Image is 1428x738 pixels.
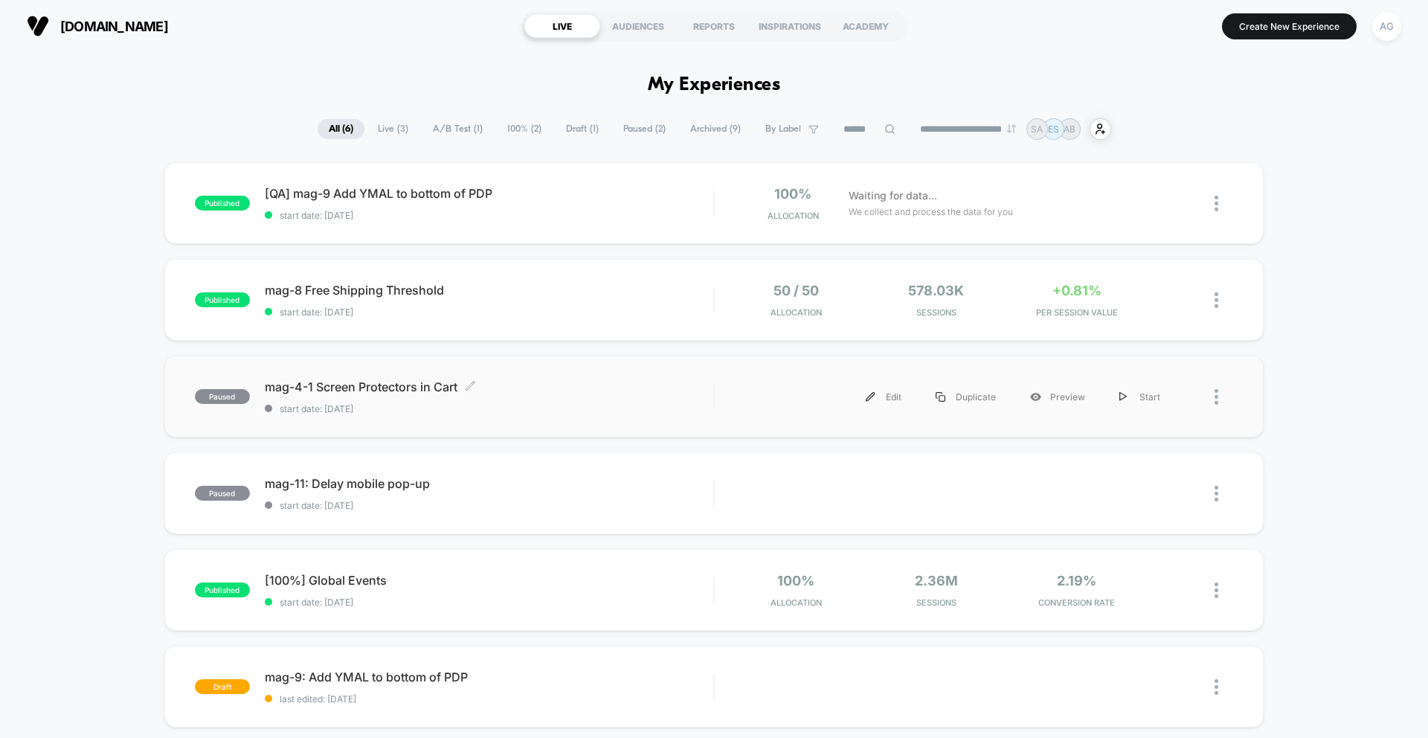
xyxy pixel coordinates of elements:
span: mag-8 Free Shipping Threshold [265,283,713,298]
span: mag-4-1 Screen Protectors in Cart [265,379,713,394]
span: PER SESSION VALUE [1010,307,1143,318]
div: Edit [849,380,919,414]
button: AG [1368,11,1406,42]
span: Sessions [870,597,1003,608]
span: +0.81% [1052,283,1101,298]
span: 100% [777,573,814,588]
span: 100% [774,186,811,202]
span: [100%] Global Events [265,573,713,588]
span: draft [195,679,250,694]
span: paused [195,486,250,501]
div: Start [1102,380,1177,414]
span: start date: [DATE] [265,500,713,511]
div: AG [1372,12,1401,41]
span: start date: [DATE] [265,403,713,414]
h1: My Experiences [648,74,781,96]
div: REPORTS [676,14,752,38]
span: A/B Test ( 1 ) [422,119,494,139]
img: end [1007,124,1016,133]
span: Live ( 3 ) [367,119,419,139]
div: Duplicate [919,380,1013,414]
button: Create New Experience [1222,13,1357,39]
span: start date: [DATE] [265,210,713,221]
span: start date: [DATE] [265,597,713,608]
span: Waiting for data... [849,187,937,204]
p: AB [1064,123,1075,135]
span: mag-11: Delay mobile pop-up [265,476,713,491]
span: 2.19% [1057,573,1096,588]
span: Allocation [771,597,822,608]
div: ACADEMY [828,14,904,38]
span: [DOMAIN_NAME] [60,19,168,34]
span: mag-9: Add YMAL to bottom of PDP [265,670,713,684]
img: close [1215,292,1218,308]
span: published [195,292,250,307]
p: SA [1031,123,1043,135]
span: We collect and process the data for you [849,205,1013,219]
img: menu [1119,392,1127,402]
span: 578.03k [908,283,964,298]
span: Paused ( 2 ) [612,119,677,139]
span: Sessions [870,307,1003,318]
div: AUDIENCES [600,14,676,38]
div: Preview [1013,380,1102,414]
span: published [195,196,250,211]
span: published [195,583,250,597]
button: [DOMAIN_NAME] [22,14,173,38]
span: [QA] mag-9 Add YMAL to bottom of PDP [265,186,713,201]
img: close [1215,389,1218,405]
span: paused [195,389,250,404]
img: close [1215,679,1218,695]
img: close [1215,583,1218,598]
span: Archived ( 9 ) [679,119,752,139]
span: By Label [765,123,801,135]
p: ES [1048,123,1059,135]
img: menu [866,392,875,402]
img: close [1215,196,1218,211]
span: Allocation [771,307,822,318]
span: 2.36M [915,573,958,588]
span: All ( 6 ) [318,119,364,139]
img: menu [936,392,945,402]
img: Visually logo [27,15,49,37]
img: close [1215,486,1218,501]
span: 100% ( 2 ) [496,119,553,139]
span: start date: [DATE] [265,307,713,318]
span: Draft ( 1 ) [555,119,610,139]
span: CONVERSION RATE [1010,597,1143,608]
span: 50 / 50 [773,283,819,298]
span: last edited: [DATE] [265,693,713,705]
div: INSPIRATIONS [752,14,828,38]
span: Allocation [768,211,819,221]
div: LIVE [524,14,600,38]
